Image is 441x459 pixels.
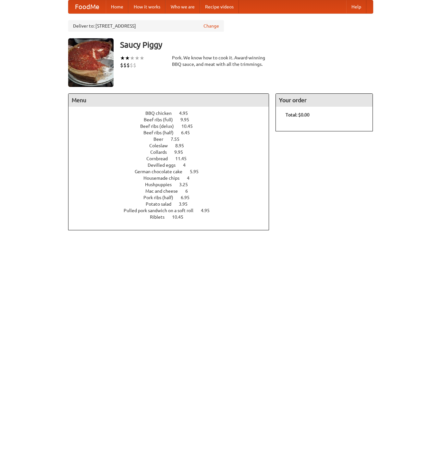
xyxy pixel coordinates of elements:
[145,188,200,194] a: Mac and cheese 6
[143,130,180,135] span: Beef ribs (half)
[130,62,133,69] li: $
[181,130,196,135] span: 6.45
[172,54,269,67] div: Pork. We know how to cook it. Award-winning BBQ sauce, and meat with all the trimmings.
[146,156,174,161] span: Cornbread
[145,188,184,194] span: Mac and cheese
[150,150,173,155] span: Collards
[143,175,202,181] a: Housemade chips 4
[145,111,178,116] span: BBQ chicken
[106,0,129,13] a: Home
[149,143,196,148] a: Coleslaw 8.95
[135,169,189,174] span: German chocolate cake
[183,163,192,168] span: 4
[153,137,191,142] a: Beer 7.55
[203,23,219,29] a: Change
[181,124,199,129] span: 10.45
[179,201,194,207] span: 3.95
[143,195,180,200] span: Pork ribs (half)
[149,143,174,148] span: Coleslaw
[179,111,194,116] span: 4.95
[180,117,196,122] span: 9.95
[150,214,195,220] a: Riblets 10.45
[68,0,106,13] a: FoodMe
[140,124,205,129] a: Beef ribs (delux) 10.45
[144,117,201,122] a: Beef ribs (full) 9.95
[346,0,366,13] a: Help
[286,112,310,117] b: Total: $0.00
[68,38,114,87] img: angular.jpg
[165,0,200,13] a: Who we are
[135,54,140,62] li: ★
[123,62,127,69] li: $
[276,94,373,107] h4: Your order
[120,62,123,69] li: $
[135,169,211,174] a: German chocolate cake 5.95
[175,156,193,161] span: 11.45
[148,163,198,168] a: Devilled eggs 4
[145,111,200,116] a: BBQ chicken 4.95
[130,54,135,62] li: ★
[174,150,190,155] span: 9.95
[143,130,202,135] a: Beef ribs (half) 6.45
[200,0,239,13] a: Recipe videos
[181,195,196,200] span: 6.95
[146,201,200,207] a: Potato salad 3.95
[201,208,216,213] span: 4.95
[133,62,136,69] li: $
[120,38,373,51] h3: Saucy Piggy
[171,137,186,142] span: 7.55
[140,124,180,129] span: Beef ribs (delux)
[144,117,179,122] span: Beef ribs (full)
[172,214,190,220] span: 10.45
[124,208,200,213] span: Pulled pork sandwich on a soft roll
[124,208,222,213] a: Pulled pork sandwich on a soft roll 4.95
[175,143,190,148] span: 8.95
[127,62,130,69] li: $
[125,54,130,62] li: ★
[187,175,196,181] span: 4
[153,137,170,142] span: Beer
[145,182,200,187] a: Hushpuppies 3.25
[146,156,199,161] a: Cornbread 11.45
[68,20,224,32] div: Deliver to: [STREET_ADDRESS]
[179,182,194,187] span: 3.25
[145,182,178,187] span: Hushpuppies
[129,0,165,13] a: How it works
[143,195,202,200] a: Pork ribs (half) 6.95
[143,175,186,181] span: Housemade chips
[185,188,194,194] span: 6
[150,150,195,155] a: Collards 9.95
[68,94,269,107] h4: Menu
[190,169,205,174] span: 5.95
[150,214,171,220] span: Riblets
[148,163,182,168] span: Devilled eggs
[120,54,125,62] li: ★
[140,54,144,62] li: ★
[146,201,178,207] span: Potato salad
